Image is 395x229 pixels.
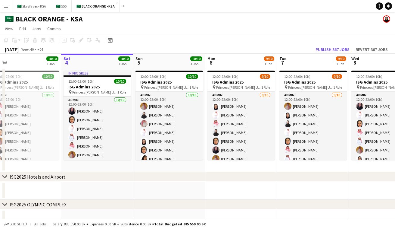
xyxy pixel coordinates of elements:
a: Jobs [30,25,44,33]
button: 🇸🇦 555 [51,0,72,12]
span: 7 [278,59,286,66]
div: +04 [37,47,43,52]
span: 12:00-22:00 (10h) [212,74,238,79]
span: 12:00-22:00 (10h) [284,74,310,79]
span: View [5,26,13,31]
span: 6 [207,59,215,66]
app-card-role: Admin10/1012:00-22:00 (10h)[PERSON_NAME][PERSON_NAME][PERSON_NAME][PERSON_NAME][PERSON_NAME][PERS... [64,97,131,196]
h1: 🇸🇦 BLACK ORANGE - KSA [5,14,83,24]
div: In progress [64,71,131,75]
app-card-role: Admin9/1012:00-22:00 (10h)[PERSON_NAME][PERSON_NAME][PERSON_NAME][PERSON_NAME][PERSON_NAME][PERSO... [279,92,347,191]
span: 8 [350,59,359,66]
span: 9/10 [336,56,346,61]
span: 12:00-22:00 (10h) [68,79,95,84]
div: Salary 885 550.00 SR + Expenses 0.00 SR + Subsistence 0.00 SR = [53,222,206,226]
span: Jobs [32,26,41,31]
span: 9/10 [264,56,274,61]
span: 10/10 [190,56,202,61]
span: Tue [279,56,286,61]
app-user-avatar: Shahad Alsubaie [383,15,390,23]
span: Princess [PERSON_NAME] University [144,85,189,90]
span: Princess [PERSON_NAME] University [0,85,45,90]
span: 10/10 [46,56,58,61]
a: Edit [17,25,29,33]
div: [DATE] [5,46,19,52]
app-card-role: Admin10/1012:00-22:00 (10h)[PERSON_NAME][PERSON_NAME][PERSON_NAME][PERSON_NAME][PERSON_NAME][PERS... [135,92,203,191]
span: 10/10 [118,56,130,61]
div: 1 Job [336,62,346,66]
span: Edit [19,26,26,31]
span: 10/10 [42,74,54,79]
h3: ISG Admins 2025 [279,79,347,85]
h3: ISG Admins 2025 [207,79,275,85]
span: Week 40 [20,47,35,52]
span: Mon [207,56,215,61]
app-job-card: 12:00-22:00 (10h)9/10ISG Admins 2025 Princess [PERSON_NAME] University1 RoleAdmin9/1012:00-22:00 ... [207,71,275,160]
span: All jobs [33,222,48,226]
span: 4 [63,59,70,66]
span: Budgeted [10,222,27,226]
div: 1 Job [264,62,274,66]
h3: ISG Admins 2025 [135,79,203,85]
span: 12:00-22:00 (10h) [356,74,382,79]
span: 5 [135,59,143,66]
span: 12:00-22:00 (10h) [140,74,166,79]
span: Wed [351,56,359,61]
span: 1 Role [45,85,54,90]
button: Budgeted [3,221,28,227]
span: 9/10 [332,74,342,79]
app-job-card: In progress12:00-22:00 (10h)10/10ISG Admins 2025 Princess [PERSON_NAME] University1 RoleAdmin10/1... [64,71,131,160]
span: 10/10 [114,79,126,84]
span: 1 Role [117,90,126,94]
app-card-role: Admin9/1012:00-22:00 (10h)[PERSON_NAME][PERSON_NAME][PERSON_NAME][PERSON_NAME][PERSON_NAME][PERSO... [207,92,275,191]
button: 🇸🇦 BLACK ORANGE - KSA [72,0,120,12]
button: Publish 367 jobs [313,46,352,53]
app-job-card: 12:00-22:00 (10h)10/10ISG Admins 2025 Princess [PERSON_NAME] University1 RoleAdmin10/1012:00-22:0... [135,71,203,160]
button: Revert 367 jobs [353,46,390,53]
div: 1 Job [47,62,58,66]
span: Sun [135,56,143,61]
h3: ISG Admins 2025 [64,84,131,90]
span: 9/10 [260,74,270,79]
span: 1 Role [189,85,198,90]
span: Total Budgeted 885 550.00 SR [154,222,206,226]
div: ISG2025 OLYMPIC COMPLEX [10,202,67,208]
span: 10/10 [186,74,198,79]
span: 1 Role [333,85,342,90]
button: 🇸🇦 SkyWaves - KSA [12,0,51,12]
span: Princess [PERSON_NAME] University [288,85,333,90]
a: View [2,25,16,33]
span: Comms [47,26,61,31]
div: 1 Job [191,62,202,66]
span: Princess [PERSON_NAME] University [216,85,261,90]
app-job-card: 12:00-22:00 (10h)9/10ISG Admins 2025 Princess [PERSON_NAME] University1 RoleAdmin9/1012:00-22:00 ... [279,71,347,160]
span: 1 Role [261,85,270,90]
span: Princess [PERSON_NAME] University [72,90,117,94]
span: Sat [64,56,70,61]
a: Comms [45,25,63,33]
div: ISG2025 Hotels and Airport [10,174,66,180]
div: 1 Job [119,62,130,66]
